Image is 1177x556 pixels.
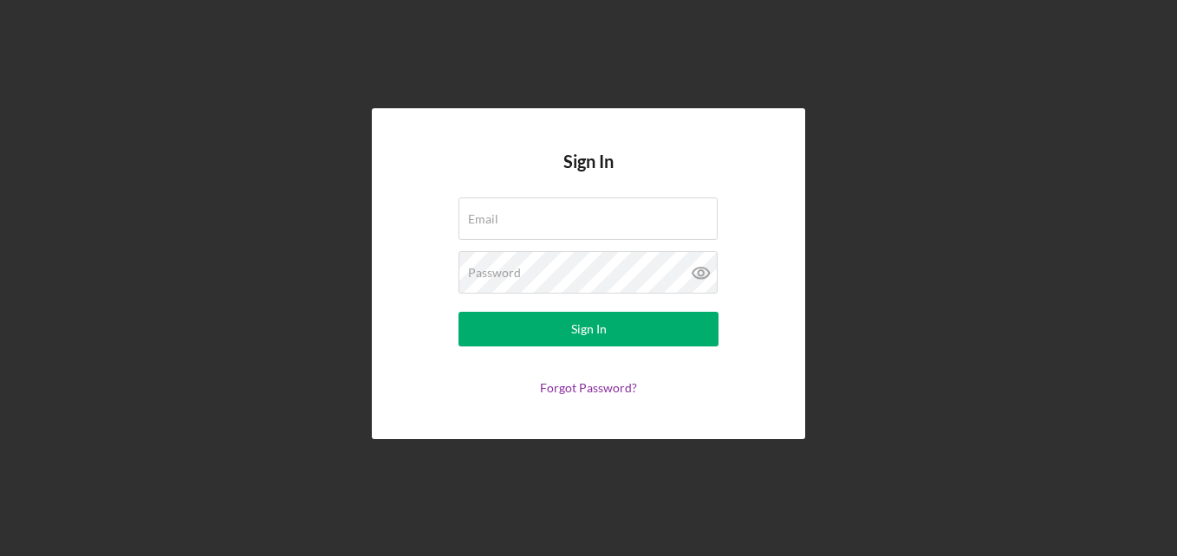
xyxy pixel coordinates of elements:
button: Sign In [458,312,719,346]
label: Password [468,266,521,280]
div: Sign In [571,312,607,346]
h4: Sign In [563,152,614,197]
a: Forgot Password? [540,380,637,395]
label: Email [468,212,498,226]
